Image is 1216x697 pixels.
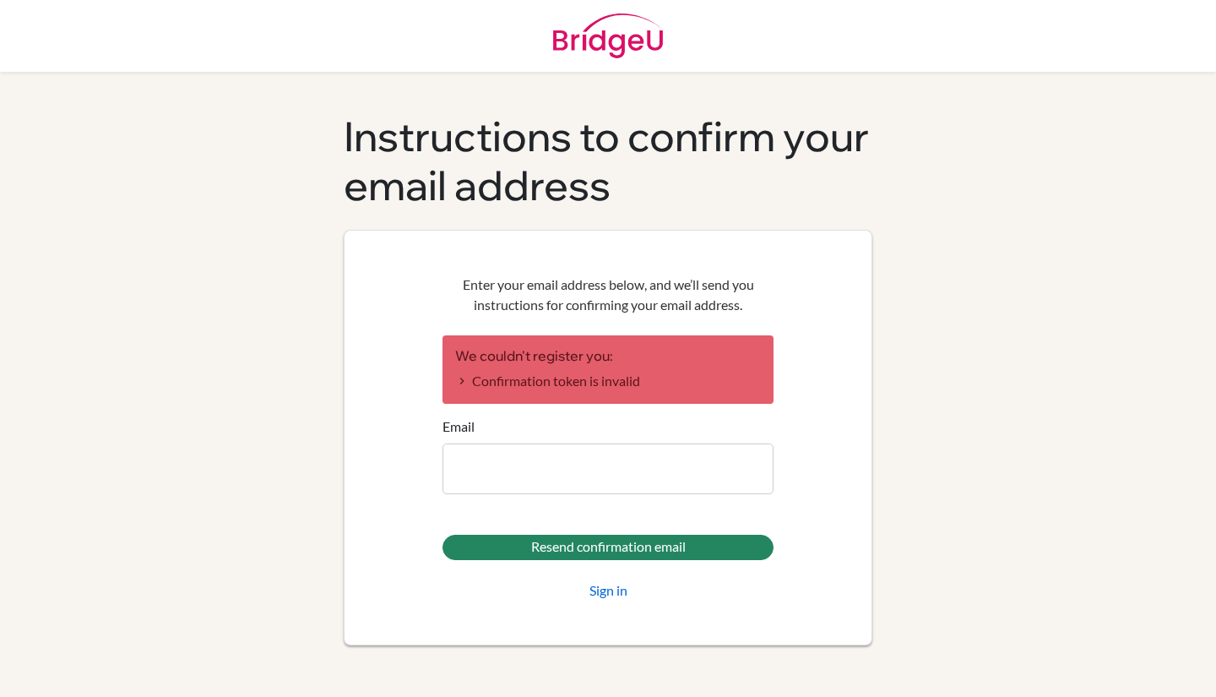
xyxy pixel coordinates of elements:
[455,348,761,364] h2: We couldn't register you:
[589,580,627,601] a: Sign in
[442,417,475,437] label: Email
[344,112,872,210] h1: Instructions to confirm your email address
[442,535,774,560] input: Resend confirmation email
[455,371,761,391] li: Confirmation token is invalid
[442,275,774,315] p: Enter your email address below, and we’ll send you instructions for confirming your email address.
